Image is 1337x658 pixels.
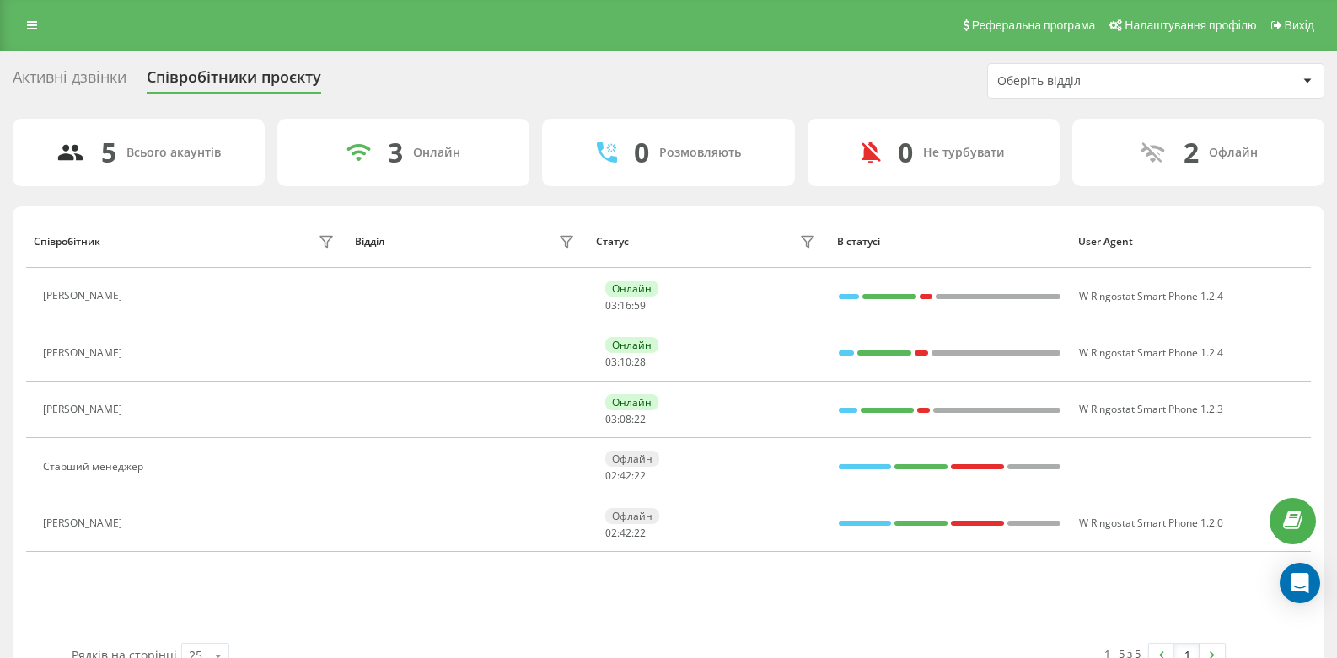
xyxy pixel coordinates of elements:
[634,412,646,426] span: 22
[605,281,658,297] div: Онлайн
[972,19,1096,32] span: Реферальна програма
[605,337,658,353] div: Онлайн
[620,298,631,313] span: 16
[659,146,741,160] div: Розмовляють
[605,470,646,482] div: : :
[1285,19,1314,32] span: Вихід
[43,347,126,359] div: [PERSON_NAME]
[43,404,126,415] div: [PERSON_NAME]
[1079,289,1223,303] span: W Ringostat Smart Phone 1.2.4
[997,74,1199,88] div: Оберіть відділ
[355,236,384,248] div: Відділ
[620,526,631,540] span: 42
[620,412,631,426] span: 08
[634,298,646,313] span: 59
[43,290,126,302] div: [PERSON_NAME]
[1209,146,1258,160] div: Офлайн
[620,355,631,369] span: 10
[1125,19,1256,32] span: Налаштування профілю
[126,146,221,160] div: Всього акаунтів
[413,146,460,160] div: Онлайн
[388,136,403,169] div: 3
[605,355,617,369] span: 03
[605,394,658,410] div: Онлайн
[634,355,646,369] span: 28
[1079,516,1223,530] span: W Ringostat Smart Phone 1.2.0
[1078,236,1303,248] div: User Agent
[620,468,631,483] span: 42
[605,451,659,467] div: Офлайн
[13,68,126,94] div: Активні дзвінки
[923,146,1005,160] div: Не турбувати
[837,236,1062,248] div: В статусі
[605,526,617,540] span: 02
[147,68,321,94] div: Співробітники проєкту
[1280,563,1320,603] div: Open Intercom Messenger
[634,526,646,540] span: 22
[605,414,646,425] div: : :
[43,517,126,529] div: [PERSON_NAME]
[101,136,116,169] div: 5
[1079,402,1223,416] span: W Ringostat Smart Phone 1.2.3
[605,508,659,524] div: Офлайн
[605,412,617,426] span: 03
[605,527,646,539] div: : :
[634,468,646,483] span: 22
[898,136,913,169] div: 0
[1184,136,1199,169] div: 2
[1079,345,1223,360] span: W Ringostat Smart Phone 1.2.4
[605,356,646,368] div: : :
[43,461,148,473] div: Старший менеджер
[634,136,649,169] div: 0
[605,300,646,312] div: : :
[34,236,100,248] div: Співробітник
[605,298,617,313] span: 03
[605,468,617,483] span: 02
[596,236,629,248] div: Статус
